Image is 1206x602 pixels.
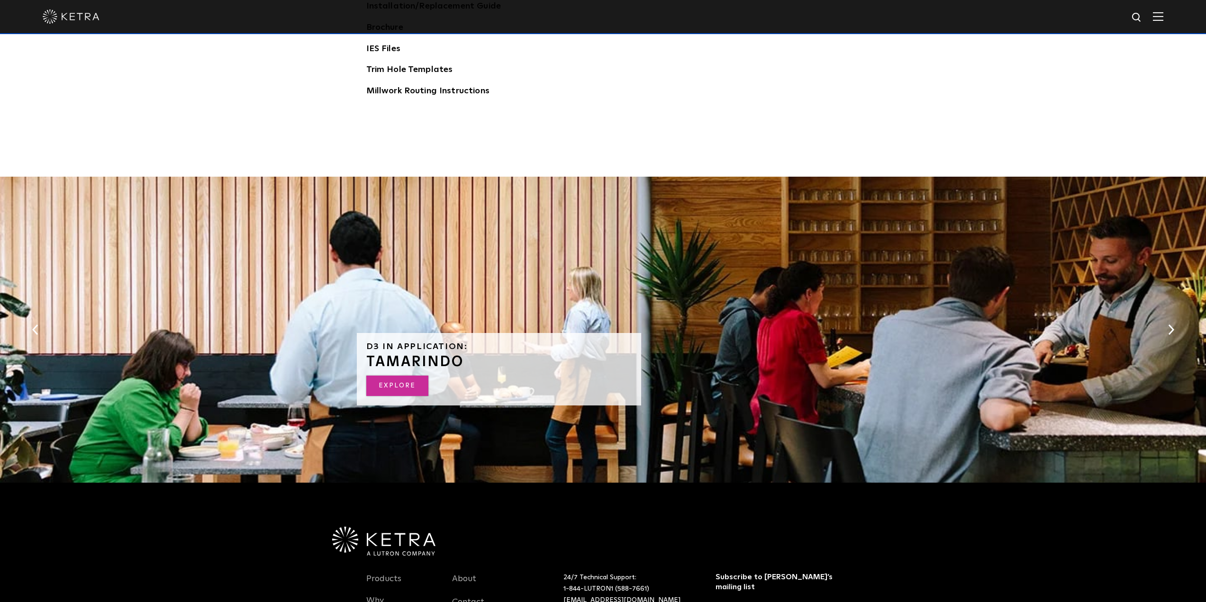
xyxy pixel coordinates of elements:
[366,84,490,99] a: Millwork Routing Instructions
[366,376,428,396] a: Explore
[1153,12,1163,21] img: Hamburger%20Nav.svg
[366,63,453,78] a: Trim Hole Templates
[366,342,632,351] h6: D3 in application:
[332,527,435,556] img: Ketra-aLutronCo_White_RGB
[716,572,837,592] h3: Subscribe to [PERSON_NAME]’s mailing list
[1166,323,1176,336] button: Next
[366,574,401,595] a: Products
[452,574,476,595] a: About
[30,323,40,336] button: Previous
[563,585,649,592] a: 1-844-LUTRON1 (588-7661)
[366,355,632,369] h3: Tamarindo
[366,42,400,57] a: IES Files
[1131,12,1143,24] img: search icon
[43,9,100,24] img: ketra-logo-2019-white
